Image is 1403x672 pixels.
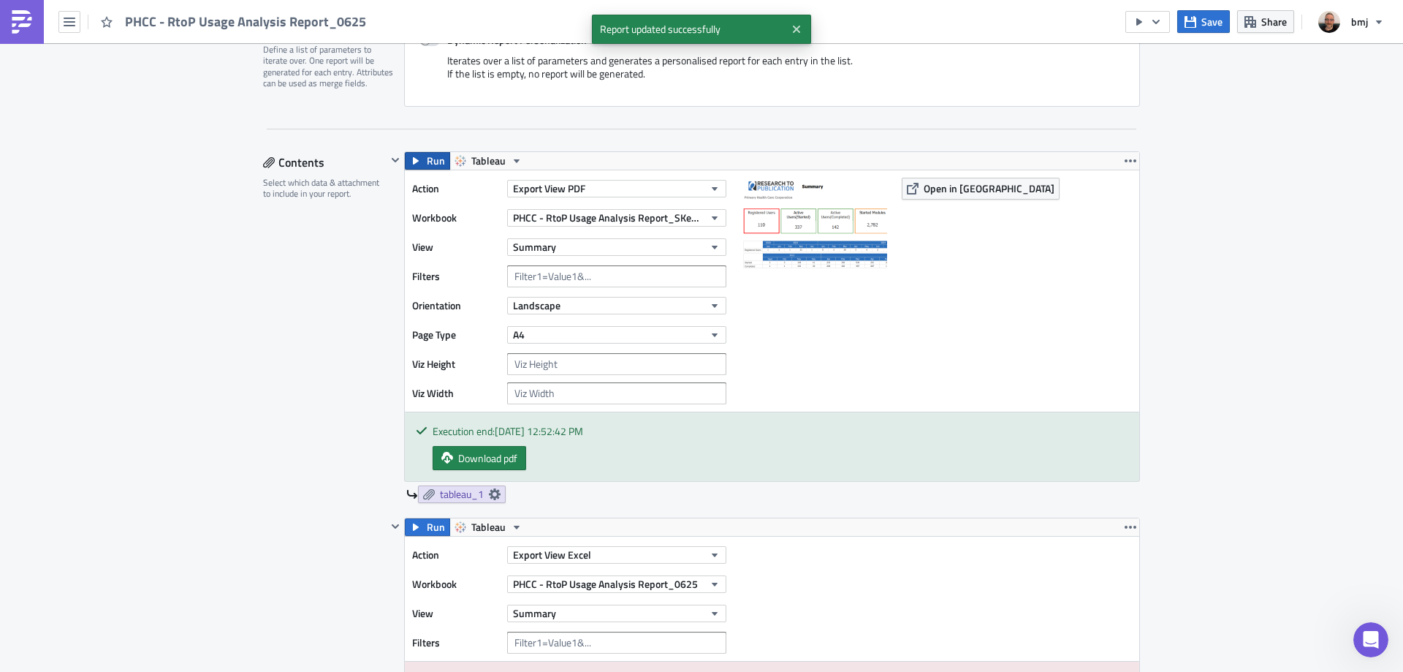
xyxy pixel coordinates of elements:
div: Iterates over a list of parameters and generates a personalised report for each entry in the list... [419,54,1125,91]
a: tableau_1 [418,486,506,503]
span: PHCC - RtoP Usage Analysis Report_0625 [125,13,368,30]
span: Save [1201,14,1223,29]
button: Close [786,18,807,40]
input: Filter1=Value1&... [507,632,726,654]
button: Open in [GEOGRAPHIC_DATA] [902,178,1060,200]
button: Send a message… [251,473,274,497]
a: Download pdf [433,446,526,470]
button: Summary [507,605,726,622]
span: tableau_1 [440,488,484,501]
span: Landscape [513,298,560,313]
button: Export View Excel [507,546,726,564]
input: Filter1=Value1&... [507,265,726,287]
button: PHCC - RtoP Usage Analysis Report_SKedits [507,209,726,227]
div: If you need further assistance, please let me know how can I help you. Also it would help if you ... [23,83,228,140]
span: PHCC - RtoP Usage Analysis Report_SKedits [513,210,704,225]
button: Export View PDF [507,180,726,197]
button: Home [255,6,283,34]
span: Report updated successfully [592,15,786,44]
button: Hide content [387,151,404,169]
span: PHCC - RtoP Usage Analysis Report_0625 [513,576,698,592]
button: Summary [507,238,726,256]
div: Define a list of parameters to iterate over. One report will be generated for each entry. Attribu... [263,44,395,89]
button: bmj [1309,6,1392,38]
span: Export View PDF [513,181,585,196]
p: Hi, [6,6,698,18]
button: Hide content [387,518,404,535]
button: Tableau [449,518,528,536]
span: Open in [GEOGRAPHIC_DATA] [924,181,1054,196]
label: Action [412,178,500,200]
p: Thanks, [6,102,698,114]
button: Save [1177,10,1230,33]
p: Note: The report is exported from [GEOGRAPHIC_DATA]. [6,70,698,82]
body: Rich Text Area. Press ALT-0 for help. [6,6,698,146]
label: Page Type [412,324,500,346]
iframe: Intercom live chat [1353,622,1388,657]
span: Tableau [471,518,506,536]
span: A4 [513,327,525,342]
div: Hope this helps. [23,61,228,76]
label: Action [412,544,500,566]
button: Emoji picker [23,479,34,491]
span: Run [427,152,445,170]
button: Gif picker [46,479,58,491]
img: Profile image for Operator [42,8,65,31]
div: All the best, [23,148,228,162]
span: Summary [513,605,556,621]
span: Download pdf [458,450,517,466]
span: Share [1261,14,1287,29]
label: View [412,603,500,624]
input: Viz Height [507,353,726,375]
label: Workbook [412,573,500,595]
img: Avatar [1317,10,1342,34]
h1: Operator [71,7,123,18]
img: View Image [741,178,887,324]
p: The team can also help [71,18,182,33]
label: Viz Height [412,353,500,375]
img: PushMetrics [10,10,34,34]
button: Share [1237,10,1294,33]
div: [PERSON_NAME] [23,162,228,176]
button: Landscape [507,297,726,314]
button: A4 [507,326,726,344]
button: Run [405,518,450,536]
label: Filters [412,632,500,654]
span: Run [427,518,445,536]
textarea: Message… [12,448,280,473]
span: Tableau [471,152,506,170]
div: Execution end: [DATE] 12:52:42 PM [433,423,1128,439]
button: Tableau [449,152,528,170]
button: PHCC - RtoP Usage Analysis Report_0625 [507,575,726,593]
button: Run [405,152,450,170]
button: Upload attachment [69,479,81,491]
div: Select which data & attachment to include in your report. [263,177,387,200]
span: bmj [1351,14,1368,29]
label: Workbook [412,207,500,229]
button: go back [9,6,37,34]
span: Summary [513,239,556,254]
label: View [412,236,500,258]
label: Viz Width [412,382,500,404]
div: Contents [263,151,387,173]
span: Export View Excel [513,547,591,562]
label: Orientation [412,295,500,317]
input: Viz Width [507,382,726,404]
p: Please find attached the monthly PHCC - RtoP Usage Analysis Report. [6,38,698,50]
label: Filters [412,265,500,287]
